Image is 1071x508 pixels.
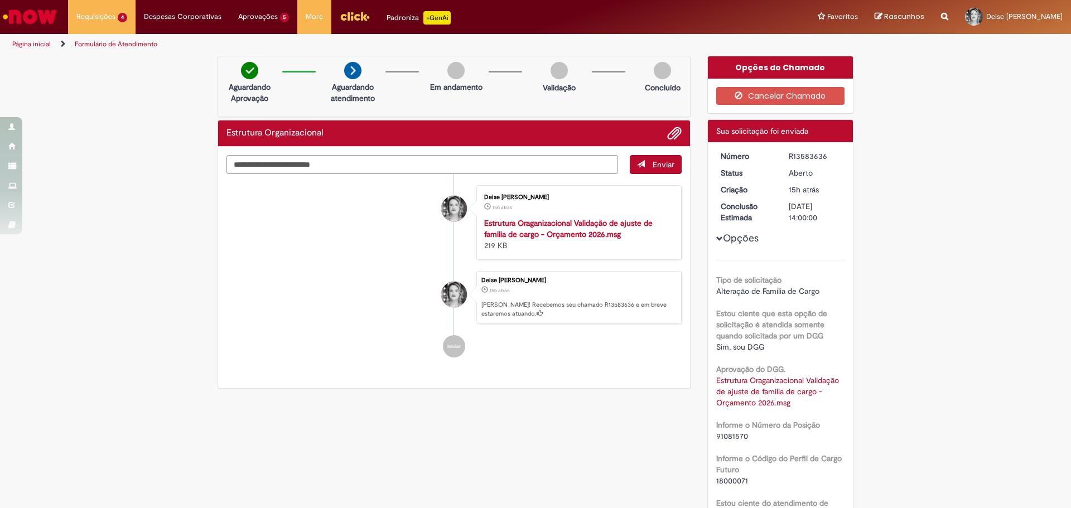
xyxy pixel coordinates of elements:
[712,184,781,195] dt: Criação
[75,40,157,49] a: Formulário de Atendimento
[144,11,221,22] span: Despesas Corporativas
[789,201,841,223] div: [DATE] 14:00:00
[344,62,361,79] img: arrow-next.png
[223,81,277,104] p: Aguardando Aprovação
[716,275,781,285] b: Tipo de solicitação
[238,11,278,22] span: Aprovações
[986,12,1063,21] span: Deise [PERSON_NAME]
[543,82,576,93] p: Validação
[645,82,681,93] p: Concluído
[716,126,808,136] span: Sua solicitação foi enviada
[76,11,115,22] span: Requisições
[226,155,618,174] textarea: Digite sua mensagem aqui...
[712,201,781,223] dt: Conclusão Estimada
[226,128,324,138] h2: Estrutura Organizacional Histórico de tíquete
[493,204,512,211] span: 15h atrás
[441,282,467,307] div: Deise Charlise Benetti De Oliveira
[667,126,682,141] button: Adicionar anexos
[226,174,682,369] ul: Histórico de tíquete
[789,184,841,195] div: 30/09/2025 19:25:25
[118,13,127,22] span: 4
[789,151,841,162] div: R13583636
[481,277,676,284] div: Deise [PERSON_NAME]
[630,155,682,174] button: Enviar
[716,286,819,296] span: Alteração de Família de Cargo
[484,218,653,239] a: Estrutura Oraganizacional Validação de ajuste de familia de cargo - Orçamento 2026.msg
[654,62,671,79] img: img-circle-grey.png
[789,167,841,178] div: Aberto
[8,34,706,55] ul: Trilhas de página
[716,476,748,486] span: 18000071
[481,301,676,318] p: [PERSON_NAME]! Recebemos seu chamado R13583636 e em breve estaremos atuando.
[653,159,674,170] span: Enviar
[241,62,258,79] img: check-circle-green.png
[387,11,451,25] div: Padroniza
[1,6,59,28] img: ServiceNow
[340,8,370,25] img: click_logo_yellow_360x200.png
[716,364,785,374] b: Aprovação do DGG.
[716,375,841,408] a: Download de Estrutura Oraganizacional Validação de ajuste de familia de cargo - Orçamento 2026.msg
[827,11,858,22] span: Favoritos
[712,151,781,162] dt: Número
[430,81,483,93] p: Em andamento
[326,81,380,104] p: Aguardando atendimento
[551,62,568,79] img: img-circle-grey.png
[484,217,670,251] div: 219 KB
[306,11,323,22] span: More
[716,87,845,105] button: Cancelar Chamado
[490,287,509,294] time: 30/09/2025 19:25:25
[484,194,670,201] div: Deise [PERSON_NAME]
[716,420,820,430] b: Informe o Número da Posição
[447,62,465,79] img: img-circle-grey.png
[789,185,819,195] span: 15h atrás
[708,56,853,79] div: Opções do Chamado
[493,204,512,211] time: 30/09/2025 19:24:45
[226,271,682,325] li: Deise Charlise Benetti De Oliveira
[490,287,509,294] span: 15h atrás
[716,308,827,341] b: Estou ciente que esta opção de solicitação é atendida somente quando solicitada por um DGG
[884,11,924,22] span: Rascunhos
[716,342,764,352] span: Sim, sou DGG
[12,40,51,49] a: Página inicial
[280,13,290,22] span: 5
[716,431,748,441] span: 91081570
[716,453,842,475] b: Informe o Código do Perfil de Cargo Futuro
[875,12,924,22] a: Rascunhos
[423,11,451,25] p: +GenAi
[712,167,781,178] dt: Status
[441,196,467,221] div: Deise Charlise Benetti De Oliveira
